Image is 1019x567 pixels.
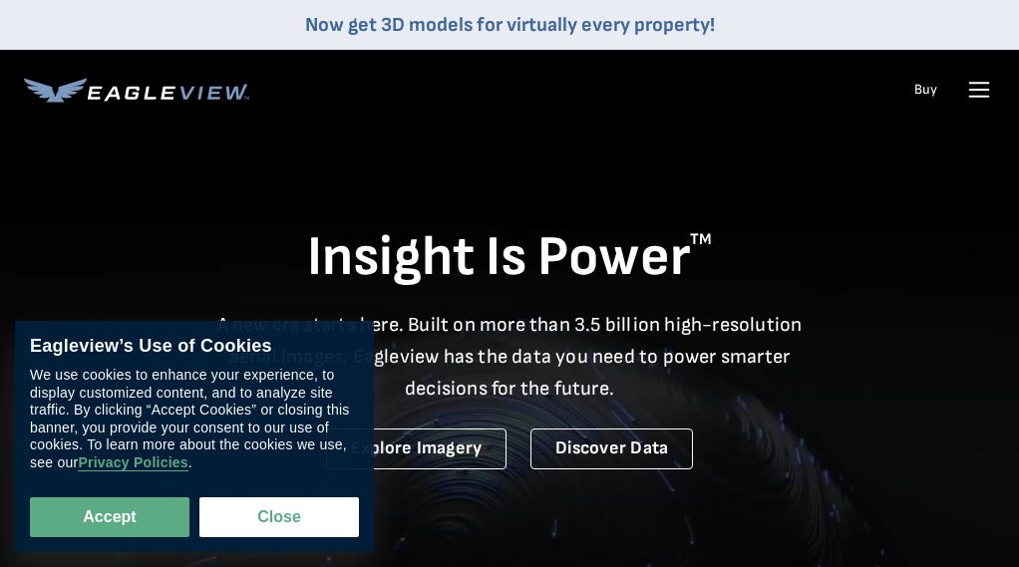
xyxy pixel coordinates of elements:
[326,428,508,469] a: Explore Imagery
[30,336,359,358] div: Eagleview’s Use of Cookies
[690,230,712,249] sup: TM
[305,13,715,37] a: Now get 3D models for virtually every property!
[914,81,937,99] a: Buy
[24,223,995,293] h1: Insight Is Power
[30,497,189,537] button: Accept
[204,309,815,405] p: A new era starts here. Built on more than 3.5 billion high-resolution aerial images, Eagleview ha...
[530,428,693,469] a: Discover Data
[30,368,359,472] div: We use cookies to enhance your experience, to display customized content, and to analyze site tra...
[78,455,187,472] a: Privacy Policies
[199,497,359,537] button: Close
